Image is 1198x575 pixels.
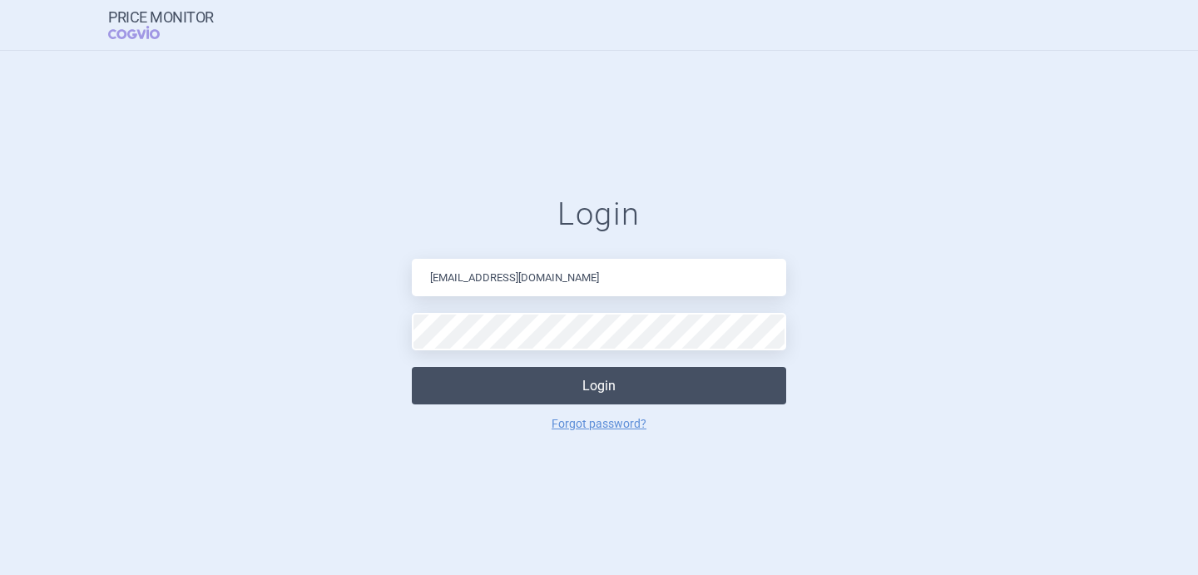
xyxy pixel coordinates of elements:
[552,418,646,429] a: Forgot password?
[108,9,214,41] a: Price MonitorCOGVIO
[108,26,183,39] span: COGVIO
[412,196,786,234] h1: Login
[108,9,214,26] strong: Price Monitor
[412,259,786,296] input: Email
[412,367,786,404] button: Login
